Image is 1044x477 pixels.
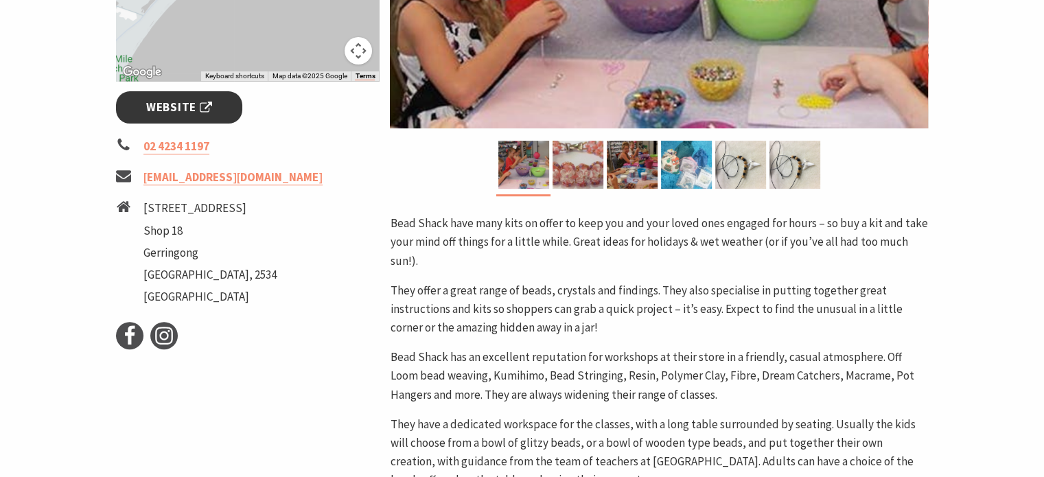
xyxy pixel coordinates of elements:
a: Website [116,91,243,124]
img: Kids classes available every day which is great for holiday local activities keep the kids amused [498,141,549,189]
img: Bead Shack invites groups to book. We do adult & kids group workshops & parties [607,141,658,189]
p: Bead Shack has an excellent reputation for workshops at their store in a friendly, casual atmosph... [390,348,928,404]
li: [GEOGRAPHIC_DATA], 2534 [143,266,277,284]
span: Website [146,98,212,117]
img: Kits - a great way to shop - everything you need to complete the project is in the bag Kids & Adults [661,141,712,189]
a: 02 4234 1197 [143,139,209,154]
li: Gerringong [143,244,277,262]
img: Kits for kids & adults are great for school holidays & birthday gifts. Instructions & all beads. [769,141,820,189]
p: Bead Shack have many kits on offer to keep you and your loved ones engaged for hours – so buy a k... [390,214,928,270]
a: [EMAIL_ADDRESS][DOMAIN_NAME] [143,170,323,185]
a: Terms (opens in new tab) [355,72,375,80]
li: Shop 18 [143,222,277,240]
a: Open this area in Google Maps (opens a new window) [119,63,165,81]
img: Bead Shack specialises in seed bead weaving [553,141,603,189]
li: [STREET_ADDRESS] [143,199,277,218]
button: Map camera controls [345,37,372,65]
li: [GEOGRAPHIC_DATA] [143,288,277,306]
p: They offer a great range of beads, crystals and findings. They also specialise in putting togethe... [390,281,928,338]
img: Google [119,63,165,81]
img: Kits for kids & adults are great for school holidays & birthday gifts. Instructions & all beads. [715,141,766,189]
button: Keyboard shortcuts [205,71,264,81]
span: Map data ©2025 Google [272,72,347,80]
